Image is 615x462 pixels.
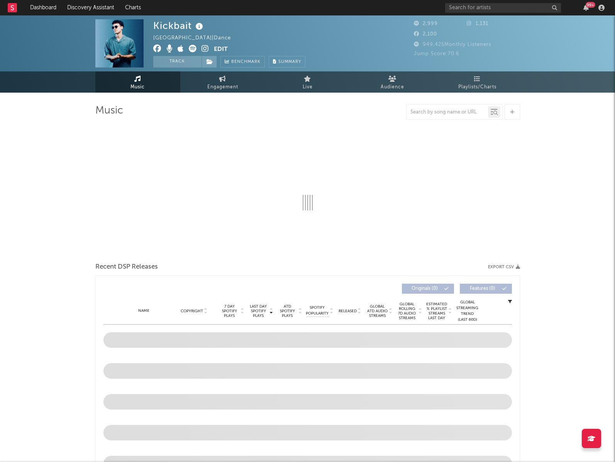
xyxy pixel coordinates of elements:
div: Kickbait [153,19,205,32]
span: Playlists/Charts [458,83,496,92]
div: 99 + [586,2,595,8]
button: Track [153,56,202,68]
a: Playlists/Charts [435,71,520,93]
span: 7 Day Spotify Plays [219,304,240,318]
span: 1,131 [467,21,488,26]
button: Summary [269,56,305,68]
input: Search for artists [445,3,561,13]
span: 2,999 [414,21,438,26]
a: Audience [350,71,435,93]
span: Last Day Spotify Plays [248,304,269,318]
span: ATD Spotify Plays [277,304,298,318]
span: Audience [381,83,404,92]
span: 2,100 [414,32,437,37]
span: Copyright [181,309,203,313]
input: Search by song name or URL [407,109,488,115]
span: Features ( 0 ) [465,286,500,291]
span: Originals ( 0 ) [407,286,442,291]
button: Edit [214,45,228,54]
button: Export CSV [488,265,520,269]
div: Global Streaming Trend (Last 60D) [456,300,479,323]
span: Live [303,83,313,92]
button: Features(0) [460,284,512,294]
span: Global ATD Audio Streams [367,304,388,318]
a: Engagement [180,71,265,93]
span: Spotify Popularity [306,305,329,316]
span: Released [339,309,357,313]
a: Music [95,71,180,93]
span: Benchmark [231,58,261,67]
div: Name [119,308,169,314]
div: [GEOGRAPHIC_DATA] | Dance [153,34,240,43]
span: Music [130,83,145,92]
a: Live [265,71,350,93]
button: 99+ [583,5,589,11]
button: Originals(0) [402,284,454,294]
span: 949,425 Monthly Listeners [414,42,491,47]
span: Recent DSP Releases [95,262,158,272]
span: Summary [278,60,301,64]
span: Estimated % Playlist Streams Last Day [426,302,447,320]
span: Engagement [207,83,238,92]
span: Global Rolling 7D Audio Streams [396,302,418,320]
a: Benchmark [220,56,265,68]
span: Jump Score: 70.6 [414,51,459,56]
